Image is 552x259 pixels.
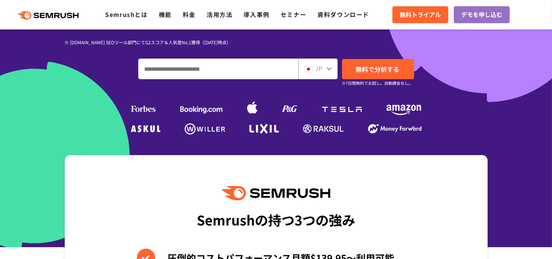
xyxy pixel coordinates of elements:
small: ※7日間無料でお試し。自動課金なし。 [342,80,413,87]
a: 活用方法 [207,10,232,19]
span: JP [316,64,323,73]
a: デモを申し込む [454,6,510,23]
a: 導入事例 [244,10,270,19]
a: 機能 [159,10,172,19]
a: 料金 [183,10,196,19]
a: 無料トライアル [392,6,448,23]
span: デモを申し込む [461,10,502,20]
a: Semrushとは [105,10,147,19]
span: 無料で分析する [356,64,400,74]
a: セミナー [281,10,306,19]
img: Semrush [222,186,330,200]
div: ※ [DOMAIN_NAME] SEOツール部門にてG2スコア＆人気度No.1獲得（[DATE]時点） [65,39,276,46]
span: 無料トライアル [400,10,441,20]
div: Semrushの持つ3つの強み [197,206,355,233]
input: ドメイン、キーワードまたはURLを入力してください [139,59,298,79]
a: 無料で分析する [342,59,414,79]
a: 資料ダウンロード [317,10,369,19]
